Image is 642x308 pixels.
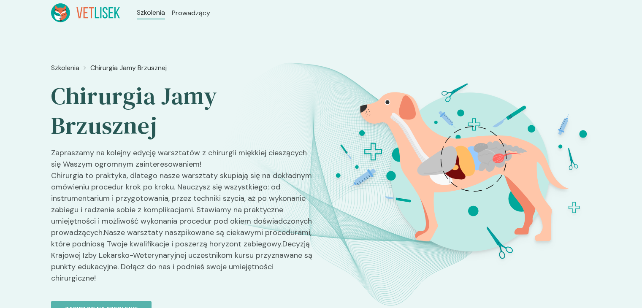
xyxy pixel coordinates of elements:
h2: Chirurgia Jamy Brzusznej [51,81,314,140]
a: Chirurgia Jamy Brzusznej [90,63,167,73]
a: Szkolenia [137,8,165,18]
img: aHfRoUMqNJQqH-fb_ChiruJB_BT.svg [320,59,620,284]
a: Szkolenia [51,63,79,73]
p: Zapraszamy na kolejny edycję warsztatów z chirurgii miękkiej cieszących się Waszym ogromnym zaint... [51,147,314,291]
a: Prowadzący [172,8,210,18]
